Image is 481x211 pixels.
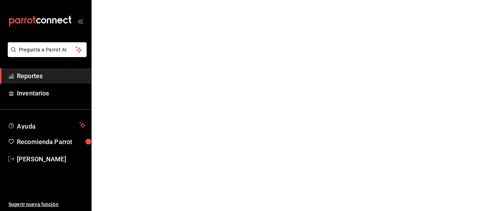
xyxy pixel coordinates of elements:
span: Ayuda [17,121,76,129]
span: Reportes [17,71,86,81]
button: Pregunta a Parrot AI [8,42,87,57]
span: Sugerir nueva función [8,201,86,208]
a: Pregunta a Parrot AI [5,51,87,58]
span: Pregunta a Parrot AI [19,46,76,54]
span: Inventarios [17,88,86,98]
span: Recomienda Parrot [17,137,86,147]
span: [PERSON_NAME] [17,154,86,164]
button: open_drawer_menu [77,18,83,24]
